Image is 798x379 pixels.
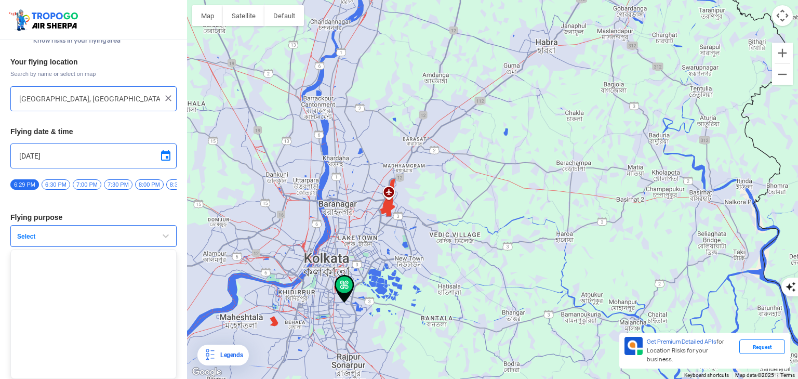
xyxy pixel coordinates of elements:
[190,365,224,379] a: Open this area in Google Maps (opens a new window)
[190,365,224,379] img: Google
[772,43,793,63] button: Zoom in
[73,179,101,190] span: 7:00 PM
[135,179,164,190] span: 8:00 PM
[624,337,643,355] img: Premium APIs
[204,349,216,361] img: Legends
[684,372,729,379] button: Keyboard shortcuts
[10,214,177,221] h3: Flying purpose
[104,179,132,190] span: 7:30 PM
[10,225,177,247] button: Select
[8,8,82,32] img: ic_tgdronemaps.svg
[192,5,223,26] button: Show street map
[772,64,793,85] button: Zoom out
[223,5,264,26] button: Show satellite imagery
[163,93,174,103] img: ic_close.png
[13,232,143,241] span: Select
[10,58,177,66] h3: Your flying location
[42,179,70,190] span: 6:30 PM
[166,179,195,190] span: 8:30 PM
[216,349,243,361] div: Legends
[19,93,160,105] input: Search your flying location
[772,5,793,26] button: Map camera controls
[19,150,168,162] input: Select Date
[10,249,177,379] ul: Select
[739,339,785,354] div: Request
[647,338,716,345] span: Get Premium Detailed APIs
[10,70,177,78] span: Search by name or select on map
[780,372,795,378] a: Terms
[10,128,177,135] h3: Flying date & time
[735,372,774,378] span: Map data ©2025
[643,337,739,364] div: for Location Risks for your business.
[33,36,177,45] span: Know risks in your flying area
[10,179,39,190] span: 6:29 PM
